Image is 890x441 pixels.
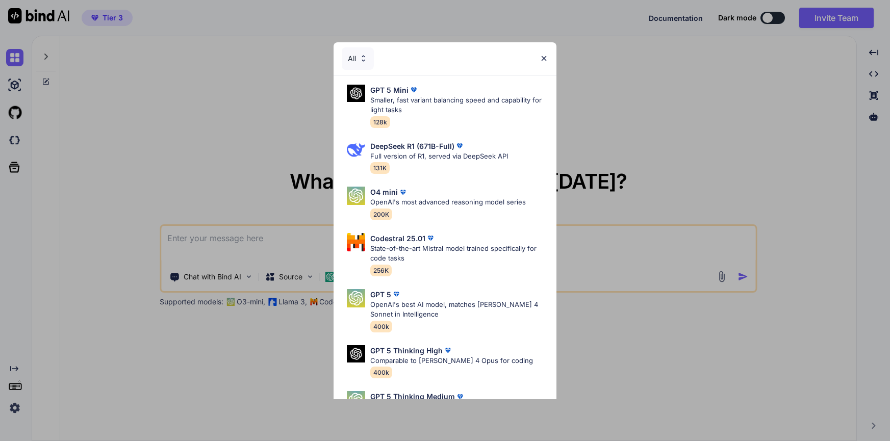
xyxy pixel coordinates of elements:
p: GPT 5 Mini [370,85,409,95]
img: Pick Models [347,141,365,159]
p: GPT 5 Thinking Medium [370,391,455,402]
img: premium [454,141,465,151]
img: premium [455,392,465,402]
img: premium [425,233,436,243]
img: Pick Models [347,391,365,409]
img: premium [398,187,408,197]
img: Pick Models [347,345,365,363]
p: GPT 5 [370,289,391,300]
img: Pick Models [347,187,365,205]
img: Pick Models [347,85,365,102]
p: State-of-the-art Mistral model trained specifically for code tasks [370,244,548,264]
span: 128k [370,116,390,128]
div: All [342,47,374,70]
span: 400k [370,321,392,332]
span: 256K [370,265,392,276]
img: Pick Models [347,289,365,307]
p: OpenAI's best AI model, matches [PERSON_NAME] 4 Sonnet in Intelligence [370,300,548,320]
p: Full version of R1, served via DeepSeek API [370,151,508,162]
p: Comparable to [PERSON_NAME] 4 Opus for coding [370,356,533,366]
p: Codestral 25.01 [370,233,425,244]
img: premium [409,85,419,95]
p: Smaller, fast variant balancing speed and capability for light tasks [370,95,548,115]
img: Pick Models [347,233,365,251]
p: OpenAI's most advanced reasoning model series [370,197,526,207]
span: 131K [370,162,390,174]
img: close [540,54,548,63]
p: DeepSeek R1 (671B-Full) [370,141,454,151]
p: O4 mini [370,187,398,197]
img: premium [391,289,401,299]
span: 200K [370,209,392,220]
span: 400k [370,367,392,378]
img: premium [443,345,453,355]
p: GPT 5 Thinking High [370,345,443,356]
img: Pick Models [359,54,368,63]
